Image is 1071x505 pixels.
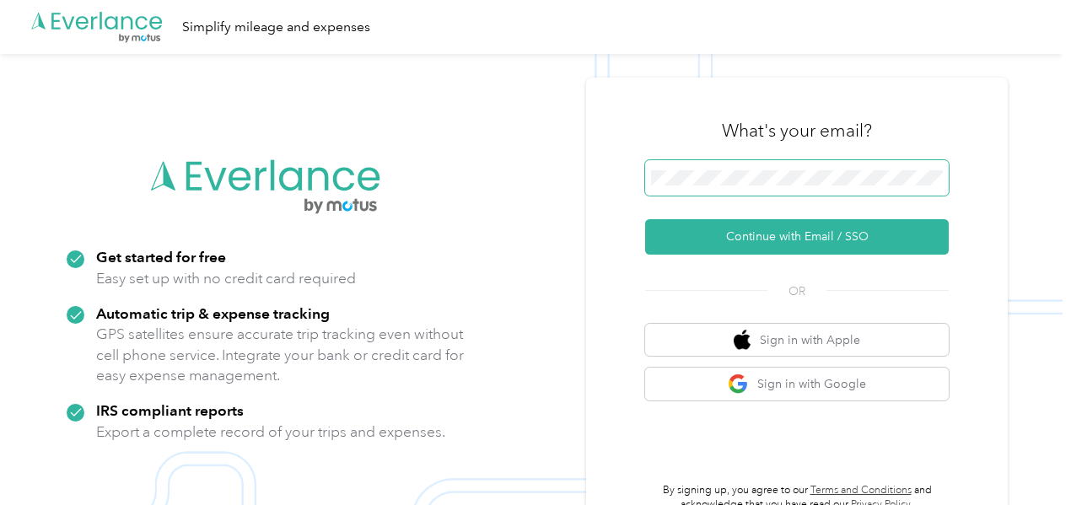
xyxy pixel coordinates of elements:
[96,268,356,289] p: Easy set up with no credit card required
[767,282,826,300] span: OR
[722,119,872,142] h3: What's your email?
[645,324,949,357] button: apple logoSign in with Apple
[96,401,244,419] strong: IRS compliant reports
[96,248,226,266] strong: Get started for free
[734,330,751,351] img: apple logo
[645,219,949,255] button: Continue with Email / SSO
[96,304,330,322] strong: Automatic trip & expense tracking
[96,324,465,386] p: GPS satellites ensure accurate trip tracking even without cell phone service. Integrate your bank...
[645,368,949,400] button: google logoSign in with Google
[96,422,445,443] p: Export a complete record of your trips and expenses.
[182,17,370,38] div: Simplify mileage and expenses
[728,373,749,395] img: google logo
[810,484,912,497] a: Terms and Conditions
